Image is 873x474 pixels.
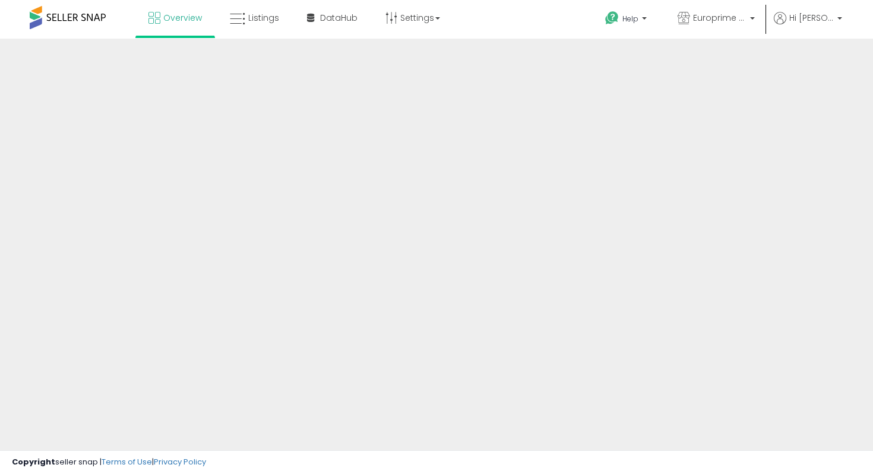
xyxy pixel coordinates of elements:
span: Overview [163,12,202,24]
span: Listings [248,12,279,24]
span: Hi [PERSON_NAME] [789,12,834,24]
a: Privacy Policy [154,456,206,467]
div: seller snap | | [12,457,206,468]
strong: Copyright [12,456,55,467]
a: Help [596,2,659,39]
span: Help [622,14,638,24]
a: Terms of Use [102,456,152,467]
span: DataHub [320,12,358,24]
span: Europrime Marketplace - IT [693,12,747,24]
a: Hi [PERSON_NAME] [774,12,842,39]
i: Get Help [605,11,619,26]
